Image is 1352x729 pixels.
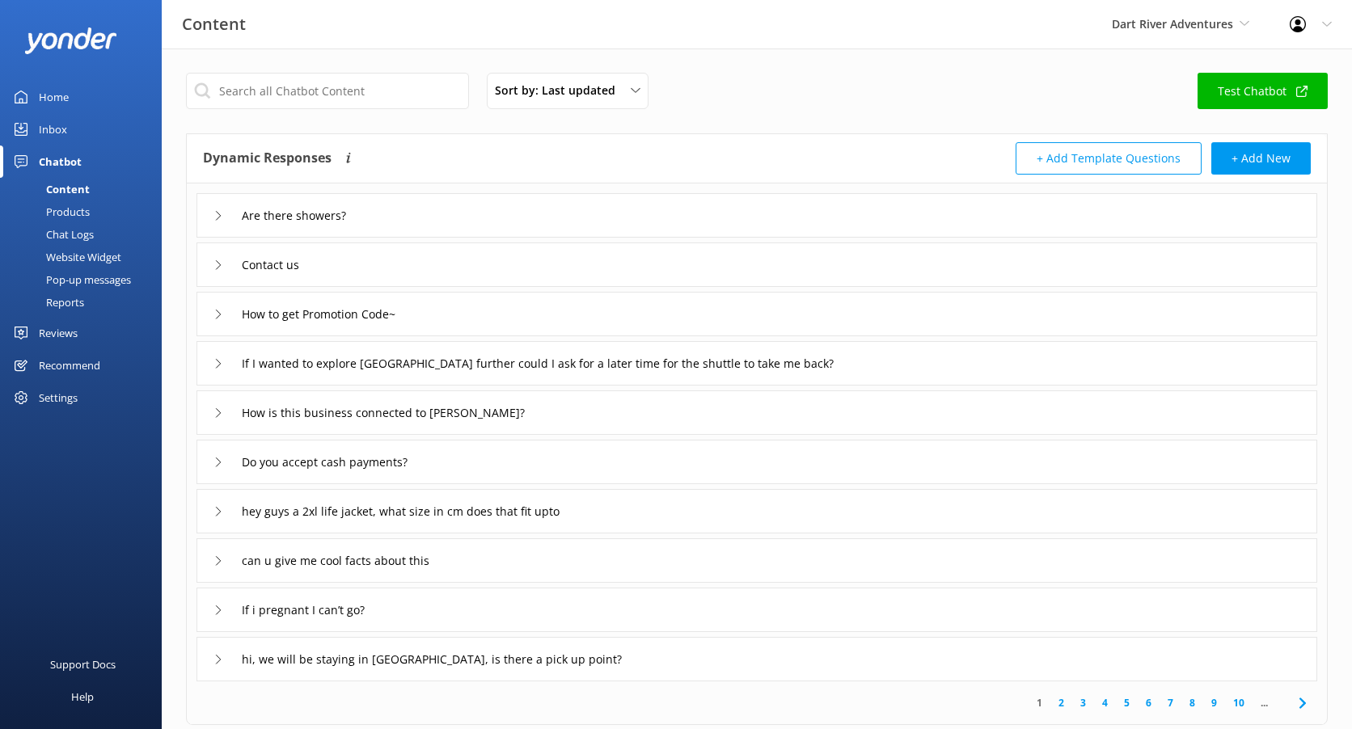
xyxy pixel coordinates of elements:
a: 3 [1072,695,1094,710]
a: Pop-up messages [10,268,162,291]
div: Chat Logs [10,223,94,246]
a: 10 [1225,695,1253,710]
button: + Add New [1211,142,1311,175]
h4: Dynamic Responses [203,142,332,175]
a: 6 [1138,695,1160,710]
input: Search all Chatbot Content [186,73,469,109]
div: Content [10,178,90,200]
div: Reports [10,291,84,314]
div: Inbox [39,113,67,145]
a: 7 [1160,695,1181,710]
div: Support Docs [50,648,116,681]
span: ... [1253,695,1276,710]
div: Website Widget [10,246,121,268]
a: Chat Logs [10,223,162,246]
div: Recommend [39,349,100,381]
img: yonder-white-logo.png [24,27,117,54]
div: Settings [39,381,78,414]
div: Chatbot [39,145,82,178]
a: 4 [1094,695,1116,710]
span: Dart River Adventures [1112,16,1233,32]
div: Pop-up messages [10,268,131,291]
div: Help [71,681,94,713]
a: Reports [10,291,162,314]
a: 2 [1050,695,1072,710]
h3: Content [182,11,246,37]
a: 1 [1029,695,1050,710]
button: + Add Template Questions [1016,142,1202,175]
a: Content [10,178,162,200]
a: 8 [1181,695,1203,710]
div: Home [39,81,69,113]
div: Products [10,200,90,223]
div: Reviews [39,317,78,349]
a: Website Widget [10,246,162,268]
a: 9 [1203,695,1225,710]
span: Sort by: Last updated [495,82,625,99]
a: Test Chatbot [1198,73,1328,109]
a: 5 [1116,695,1138,710]
a: Products [10,200,162,223]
